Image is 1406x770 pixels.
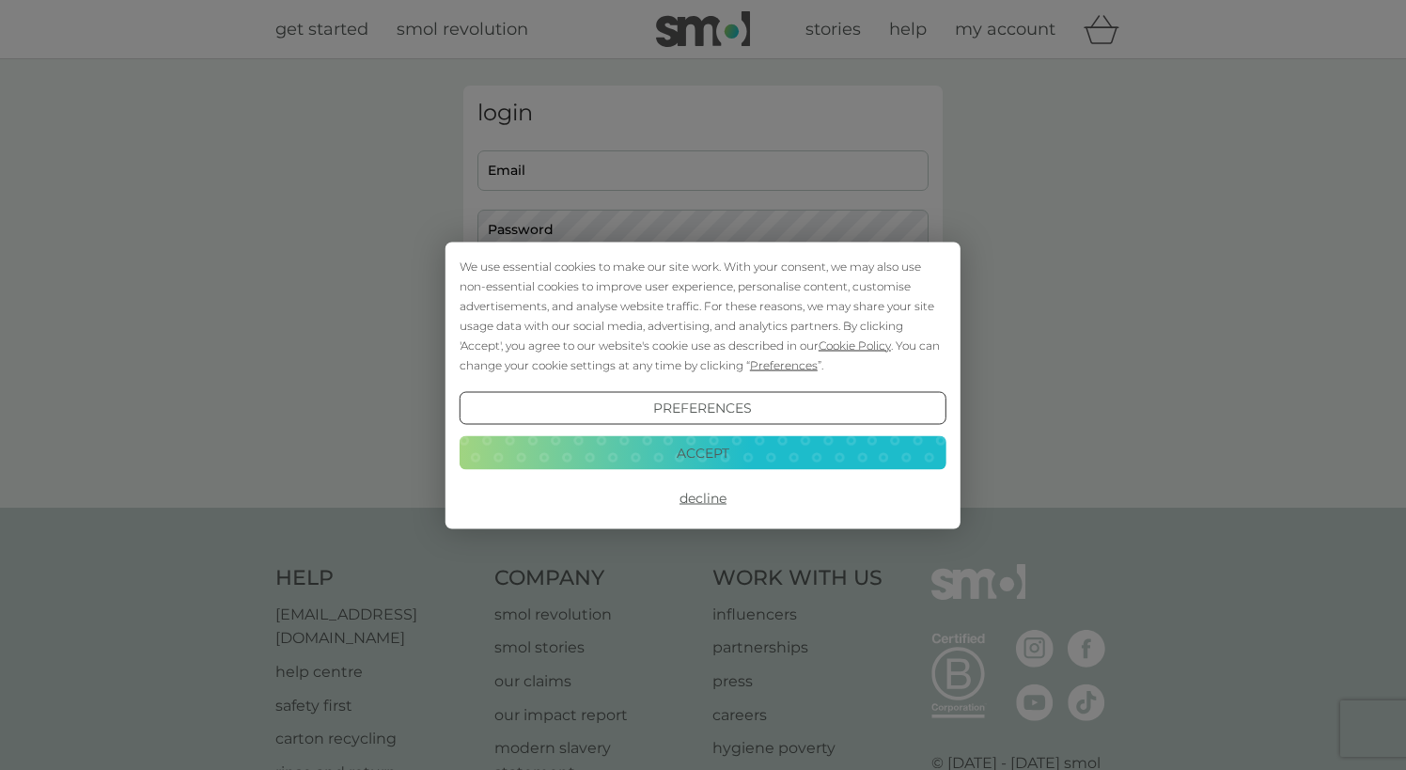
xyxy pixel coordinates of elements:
[460,391,946,425] button: Preferences
[445,242,961,528] div: Cookie Consent Prompt
[460,481,946,515] button: Decline
[460,256,946,374] div: We use essential cookies to make our site work. With your consent, we may also use non-essential ...
[819,338,891,352] span: Cookie Policy
[460,436,946,470] button: Accept
[750,357,818,371] span: Preferences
